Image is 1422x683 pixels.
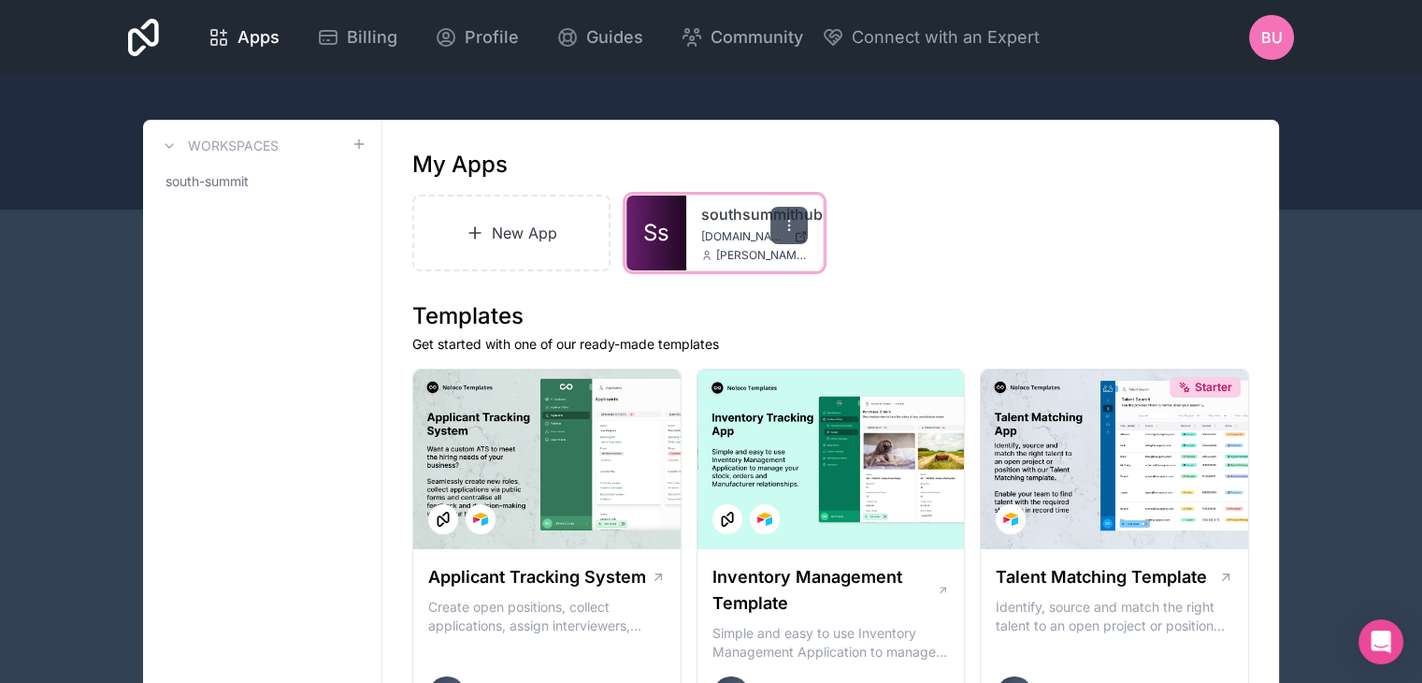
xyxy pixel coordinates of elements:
[716,248,808,263] span: [PERSON_NAME][EMAIL_ADDRESS][DOMAIN_NAME]
[428,598,666,635] p: Create open positions, collect applications, assign interviewers, centralise candidate feedback a...
[586,24,643,51] span: Guides
[412,335,1249,354] p: Get started with one of our ready-made templates
[712,624,950,661] p: Simple and easy to use Inventory Management Application to manage your stock, orders and Manufact...
[158,165,366,198] a: south-summit
[757,512,772,527] img: Airtable Logo
[666,17,818,58] a: Community
[626,196,686,270] a: Ss
[1195,380,1232,395] span: Starter
[712,564,937,617] h1: Inventory Management Template
[1358,619,1403,664] div: Open Intercom Messenger
[158,135,279,157] a: Workspaces
[1003,512,1018,527] img: Airtable Logo
[193,17,294,58] a: Apps
[473,512,488,527] img: Airtable Logo
[412,150,508,180] h1: My Apps
[701,229,808,244] a: [DOMAIN_NAME]
[852,24,1040,51] span: Connect with an Expert
[701,229,786,244] span: [DOMAIN_NAME]
[701,203,808,225] a: southsummithub
[1261,26,1283,49] span: BU
[237,24,280,51] span: Apps
[420,17,534,58] a: Profile
[302,17,412,58] a: Billing
[165,172,249,191] span: south-summit
[412,195,610,271] a: New App
[428,564,646,590] h1: Applicant Tracking System
[996,564,1207,590] h1: Talent Matching Template
[996,598,1233,635] p: Identify, source and match the right talent to an open project or position with our Talent Matchi...
[541,17,658,58] a: Guides
[347,24,397,51] span: Billing
[711,24,803,51] span: Community
[465,24,519,51] span: Profile
[188,137,279,155] h3: Workspaces
[822,24,1040,51] button: Connect with an Expert
[643,218,669,248] span: Ss
[412,301,1249,331] h1: Templates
